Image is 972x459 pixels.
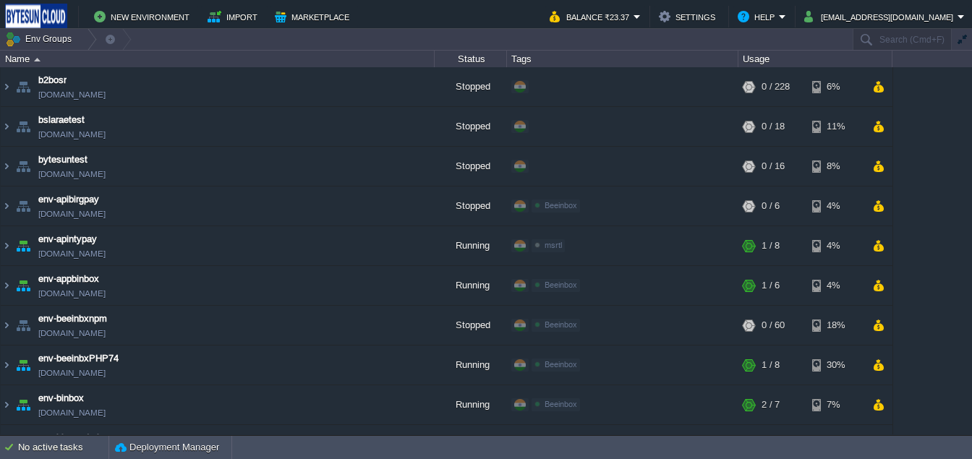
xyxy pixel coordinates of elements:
[659,8,720,25] button: Settings
[38,127,106,142] a: [DOMAIN_NAME]
[812,186,859,226] div: 4%
[1,67,12,106] img: AMDAwAAAACH5BAEAAAAALAAAAAABAAEAAAICRAEAOw==
[1,147,12,186] img: AMDAwAAAACH5BAEAAAAALAAAAAABAAEAAAICRAEAOw==
[5,4,67,30] img: Bytesun Cloud
[545,241,562,249] span: msrtl
[34,58,40,61] img: AMDAwAAAACH5BAEAAAAALAAAAAABAAEAAAICRAEAOw==
[38,351,119,366] a: env-beeinbxPHP74
[208,8,262,25] button: Import
[435,51,506,67] div: Status
[550,8,634,25] button: Balance ₹23.37
[435,67,507,106] div: Stopped
[18,436,108,459] div: No active tasks
[38,286,106,301] a: [DOMAIN_NAME]
[545,280,577,289] span: Beeinbox
[739,51,892,67] div: Usage
[13,147,33,186] img: AMDAwAAAACH5BAEAAAAALAAAAAABAAEAAAICRAEAOw==
[13,186,33,226] img: AMDAwAAAACH5BAEAAAAALAAAAAABAAEAAAICRAEAOw==
[1,346,12,385] img: AMDAwAAAACH5BAEAAAAALAAAAAABAAEAAAICRAEAOw==
[38,246,106,261] a: [DOMAIN_NAME]
[762,107,785,146] div: 0 / 18
[812,147,859,186] div: 8%
[38,113,85,127] a: bslaraetest
[435,306,507,345] div: Stopped
[812,306,859,345] div: 18%
[762,385,780,424] div: 2 / 7
[5,29,77,49] button: Env Groups
[1,51,434,67] div: Name
[1,226,12,265] img: AMDAwAAAACH5BAEAAAAALAAAAAABAAEAAAICRAEAOw==
[508,51,738,67] div: Tags
[435,226,507,265] div: Running
[804,8,958,25] button: [EMAIL_ADDRESS][DOMAIN_NAME]
[38,272,99,286] a: env-appbinbox
[435,107,507,146] div: Stopped
[13,67,33,106] img: AMDAwAAAACH5BAEAAAAALAAAAAABAAEAAAICRAEAOw==
[38,326,106,340] a: [DOMAIN_NAME]
[38,192,99,207] a: env-apibirgpay
[38,431,104,445] a: env-bizpaadmin
[1,186,12,226] img: AMDAwAAAACH5BAEAAAAALAAAAAABAAEAAAICRAEAOw==
[812,107,859,146] div: 11%
[812,385,859,424] div: 7%
[38,87,106,102] a: [DOMAIN_NAME]
[545,320,577,329] span: Beeinbox
[762,346,780,385] div: 1 / 8
[13,107,33,146] img: AMDAwAAAACH5BAEAAAAALAAAAAABAAEAAAICRAEAOw==
[812,266,859,305] div: 4%
[38,73,67,87] a: b2bosr
[13,226,33,265] img: AMDAwAAAACH5BAEAAAAALAAAAAABAAEAAAICRAEAOw==
[13,385,33,424] img: AMDAwAAAACH5BAEAAAAALAAAAAABAAEAAAICRAEAOw==
[738,8,779,25] button: Help
[38,153,88,167] a: bytesuntest
[762,266,780,305] div: 1 / 6
[38,312,107,326] a: env-beeinbxnpm
[13,306,33,345] img: AMDAwAAAACH5BAEAAAAALAAAAAABAAEAAAICRAEAOw==
[115,440,219,455] button: Deployment Manager
[1,107,12,146] img: AMDAwAAAACH5BAEAAAAALAAAAAABAAEAAAICRAEAOw==
[38,207,106,221] a: [DOMAIN_NAME]
[1,306,12,345] img: AMDAwAAAACH5BAEAAAAALAAAAAABAAEAAAICRAEAOw==
[545,400,577,408] span: Beeinbox
[94,8,194,25] button: New Environment
[1,385,12,424] img: AMDAwAAAACH5BAEAAAAALAAAAAABAAEAAAICRAEAOw==
[38,167,106,181] a: [DOMAIN_NAME]
[1,266,12,305] img: AMDAwAAAACH5BAEAAAAALAAAAAABAAEAAAICRAEAOw==
[275,8,354,25] button: Marketplace
[812,67,859,106] div: 6%
[38,366,106,380] a: [DOMAIN_NAME]
[38,406,106,420] a: [DOMAIN_NAME]
[762,306,785,345] div: 0 / 60
[38,391,84,406] a: env-binbox
[435,385,507,424] div: Running
[435,266,507,305] div: Running
[435,186,507,226] div: Stopped
[762,67,790,106] div: 0 / 228
[13,346,33,385] img: AMDAwAAAACH5BAEAAAAALAAAAAABAAEAAAICRAEAOw==
[435,346,507,385] div: Running
[435,147,507,186] div: Stopped
[762,147,785,186] div: 0 / 16
[13,266,33,305] img: AMDAwAAAACH5BAEAAAAALAAAAAABAAEAAAICRAEAOw==
[762,186,780,226] div: 0 / 6
[812,346,859,385] div: 30%
[38,232,97,246] a: env-apintypay
[762,226,780,265] div: 1 / 8
[545,201,577,210] span: Beeinbox
[545,360,577,369] span: Beeinbox
[812,226,859,265] div: 4%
